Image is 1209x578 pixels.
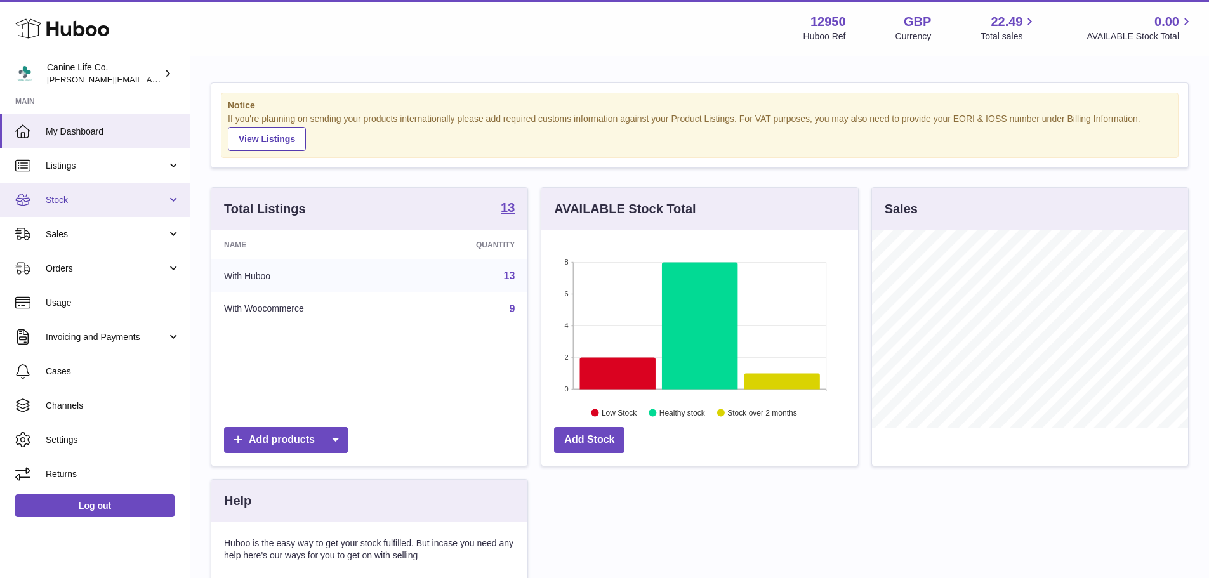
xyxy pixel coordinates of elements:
[1087,13,1194,43] a: 0.00 AVAILABLE Stock Total
[228,127,306,151] a: View Listings
[211,292,407,325] td: With Woocommerce
[565,258,569,266] text: 8
[1087,30,1194,43] span: AVAILABLE Stock Total
[1154,13,1179,30] span: 0.00
[46,160,167,172] span: Listings
[659,408,706,417] text: Healthy stock
[224,492,251,509] h3: Help
[15,494,175,517] a: Log out
[981,13,1037,43] a: 22.49 Total sales
[46,297,180,309] span: Usage
[501,201,515,214] strong: 13
[46,400,180,412] span: Channels
[47,74,254,84] span: [PERSON_NAME][EMAIL_ADDRESS][DOMAIN_NAME]
[46,126,180,138] span: My Dashboard
[565,353,569,361] text: 2
[565,385,569,393] text: 0
[211,230,407,259] th: Name
[211,259,407,292] td: With Huboo
[565,322,569,329] text: 4
[803,30,846,43] div: Huboo Ref
[602,408,637,417] text: Low Stock
[46,434,180,446] span: Settings
[228,100,1172,112] strong: Notice
[904,13,931,30] strong: GBP
[47,62,161,86] div: Canine Life Co.
[46,263,167,275] span: Orders
[885,200,918,218] h3: Sales
[554,427,624,453] a: Add Stock
[504,270,515,281] a: 13
[728,408,797,417] text: Stock over 2 months
[565,290,569,298] text: 6
[810,13,846,30] strong: 12950
[224,537,515,562] p: Huboo is the easy way to get your stock fulfilled. But incase you need any help here's our ways f...
[46,365,180,378] span: Cases
[501,201,515,216] a: 13
[228,113,1172,151] div: If you're planning on sending your products internationally please add required customs informati...
[46,468,180,480] span: Returns
[991,13,1022,30] span: 22.49
[509,303,515,314] a: 9
[554,200,696,218] h3: AVAILABLE Stock Total
[46,228,167,240] span: Sales
[981,30,1037,43] span: Total sales
[895,30,932,43] div: Currency
[407,230,527,259] th: Quantity
[224,427,348,453] a: Add products
[15,64,34,83] img: kevin@clsgltd.co.uk
[46,331,167,343] span: Invoicing and Payments
[224,200,306,218] h3: Total Listings
[46,194,167,206] span: Stock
